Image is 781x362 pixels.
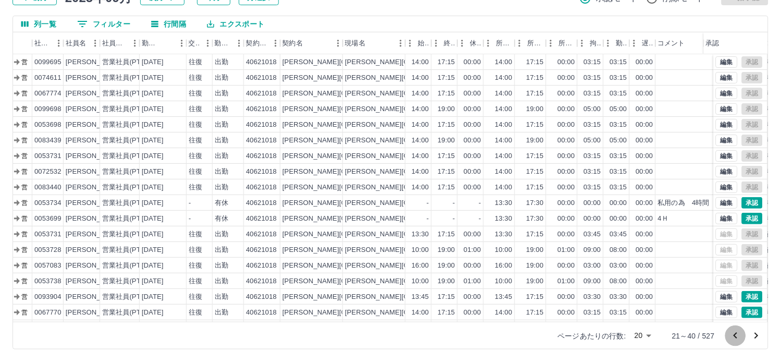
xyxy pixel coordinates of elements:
[558,214,575,224] div: 00:00
[495,167,512,177] div: 14:00
[610,151,627,161] div: 03:15
[100,32,140,54] div: 社員区分
[142,120,164,130] div: [DATE]
[438,73,455,83] div: 17:15
[512,35,528,51] button: メニュー
[546,32,578,54] div: 所定休憩
[412,136,429,146] div: 14:00
[636,57,653,67] div: 00:00
[345,183,494,192] div: [PERSON_NAME][GEOGRAPHIC_DATA]クラブ
[189,57,202,67] div: 往復
[706,32,719,54] div: 承認
[283,104,411,114] div: [PERSON_NAME][GEOGRAPHIC_DATA]
[66,183,123,192] div: [PERSON_NAME]
[215,57,228,67] div: 出勤
[464,104,481,114] div: 00:00
[246,104,277,114] div: 40621018
[604,32,630,54] div: 勤務
[716,150,738,162] button: 編集
[495,89,512,99] div: 14:00
[584,198,601,208] div: 00:00
[616,32,628,54] div: 勤務
[21,105,28,113] text: 営
[66,136,123,146] div: [PERSON_NAME]
[464,136,481,146] div: 00:00
[213,32,244,54] div: 勤務区分
[464,57,481,67] div: 00:00
[495,136,512,146] div: 14:00
[658,32,686,54] div: コメント
[716,119,738,130] button: 編集
[66,104,123,114] div: [PERSON_NAME]
[438,120,455,130] div: 17:15
[406,32,432,54] div: 始業
[246,89,277,99] div: 40621018
[495,214,512,224] div: 13:30
[215,151,228,161] div: 出勤
[515,32,546,54] div: 所定終業
[102,167,157,177] div: 営業社員(PT契約)
[142,32,160,54] div: 勤務日
[246,183,277,192] div: 40621018
[142,136,164,146] div: [DATE]
[102,183,157,192] div: 営業社員(PT契約)
[427,198,429,208] div: -
[34,89,62,99] div: 0067774
[636,73,653,83] div: 00:00
[283,73,411,83] div: [PERSON_NAME][GEOGRAPHIC_DATA]
[246,198,277,208] div: 40621018
[627,35,642,51] button: メニュー
[66,73,123,83] div: [PERSON_NAME]
[412,120,429,130] div: 14:00
[558,136,575,146] div: 00:00
[34,57,62,67] div: 0099695
[495,120,512,130] div: 14:00
[66,230,123,239] div: [PERSON_NAME]
[345,57,494,67] div: [PERSON_NAME][GEOGRAPHIC_DATA]クラブ
[559,32,576,54] div: 所定休憩
[345,136,494,146] div: [PERSON_NAME][GEOGRAPHIC_DATA]クラブ
[66,198,123,208] div: [PERSON_NAME]
[610,89,627,99] div: 03:15
[246,32,268,54] div: 契約コード
[189,136,202,146] div: 往復
[102,89,157,99] div: 営業社員(PT契約)
[495,73,512,83] div: 14:00
[746,325,767,346] button: 次のページへ
[21,199,28,207] text: 営
[630,32,656,54] div: 遅刻等
[345,214,494,224] div: [PERSON_NAME][GEOGRAPHIC_DATA]クラブ
[66,89,123,99] div: [PERSON_NAME]
[716,182,738,193] button: 編集
[584,167,601,177] div: 03:15
[345,104,494,114] div: [PERSON_NAME][GEOGRAPHIC_DATA]クラブ
[636,214,653,224] div: 00:00
[584,214,601,224] div: 00:00
[464,89,481,99] div: 00:00
[716,197,738,209] button: 編集
[142,214,164,224] div: [DATE]
[438,104,455,114] div: 19:00
[142,183,164,192] div: [DATE]
[102,73,157,83] div: 営業社員(PT契約)
[584,89,601,99] div: 03:15
[215,73,228,83] div: 出勤
[636,198,653,208] div: 00:00
[215,120,228,130] div: 出勤
[527,198,544,208] div: 17:30
[231,35,247,51] button: メニュー
[199,16,273,32] button: エクスポート
[716,135,738,146] button: 編集
[636,136,653,146] div: 00:00
[34,230,62,239] div: 0053731
[464,167,481,177] div: 00:00
[458,32,484,54] div: 休憩
[495,104,512,114] div: 14:00
[189,32,200,54] div: 交通費
[716,103,738,115] button: 編集
[283,183,411,192] div: [PERSON_NAME][GEOGRAPHIC_DATA]
[142,89,164,99] div: [DATE]
[189,214,191,224] div: -
[481,35,496,51] button: メニュー
[742,197,763,209] button: 承認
